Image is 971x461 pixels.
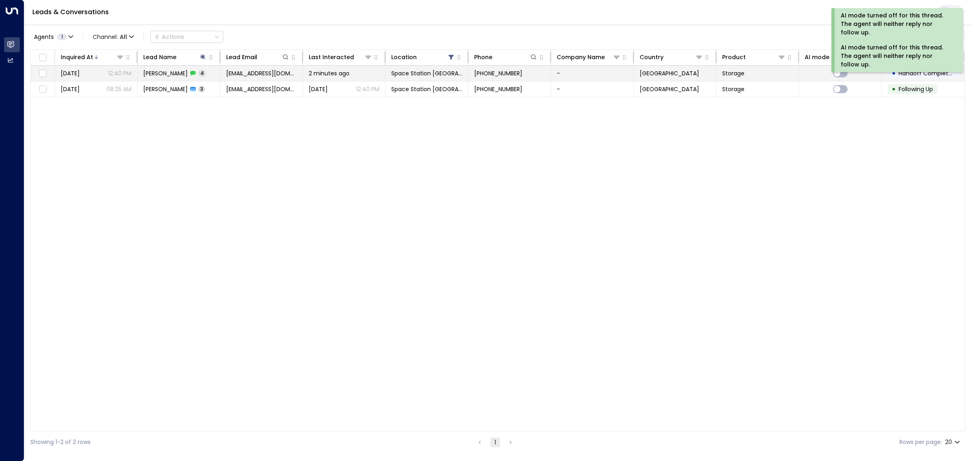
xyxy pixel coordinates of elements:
div: 20 [945,436,962,448]
div: Location [391,52,417,62]
span: Sarah Phenix [143,69,188,77]
span: United Kingdom [640,69,699,77]
div: Lead Email [226,52,257,62]
span: Sarah Phenix [143,85,188,93]
span: United Kingdom [640,85,699,93]
div: Showing 1-2 of 2 rows [30,438,91,446]
span: sarahphenix@aol.com [226,85,297,93]
span: Handoff Completed [899,69,956,77]
span: Storage [722,85,744,93]
span: Aug 06, 2025 [61,85,80,93]
span: 4 [198,70,206,77]
div: AI mode [805,52,868,62]
span: 1 [57,34,67,40]
span: Channel: [89,31,137,43]
button: Agents1 [30,31,76,43]
span: 2 minutes ago [309,69,350,77]
div: Actions [154,33,184,41]
td: - [551,66,634,81]
td: - [551,81,634,97]
span: Space Station Wakefield [391,69,462,77]
div: Last Interacted [309,52,354,62]
div: AI mode [805,52,829,62]
span: 3 [198,85,205,92]
div: Phone [474,52,538,62]
span: All [120,34,127,40]
div: Phone [474,52,492,62]
p: 08:25 AM [106,85,131,93]
button: Actions [151,31,223,43]
button: page 1 [490,438,500,447]
div: Country [640,52,664,62]
button: Channel:All [89,31,137,43]
span: sarahphenix@aol.com [226,69,297,77]
span: +447425153928 [474,69,522,77]
div: Product [722,52,746,62]
div: Country [640,52,703,62]
div: Company Name [557,52,620,62]
label: Rows per page: [899,438,942,446]
div: Company Name [557,52,605,62]
div: Lead Name [143,52,207,62]
span: Following Up [899,85,933,93]
span: Space Station Wakefield [391,85,462,93]
p: 12:40 PM [356,85,379,93]
span: Toggle select row [38,84,48,94]
span: Agents [34,34,54,40]
span: Toggle select row [38,68,48,79]
div: AI mode turned off for this thread. The agent will neither reply nor follow up. [841,11,952,37]
div: Button group with a nested menu [151,31,223,43]
div: AI mode turned off for this thread. The agent will neither reply nor follow up. [841,43,952,69]
div: Lead Name [143,52,176,62]
span: Toggle select all [38,53,48,63]
div: Lead Email [226,52,290,62]
div: Product [722,52,786,62]
div: Last Interacted [309,52,372,62]
div: • [892,66,896,80]
div: • [892,82,896,96]
nav: pagination navigation [475,437,516,447]
span: Aug 10, 2025 [309,85,328,93]
div: Inquired At [61,52,93,62]
a: Leads & Conversations [32,7,109,17]
span: Storage [722,69,744,77]
span: Aug 08, 2025 [61,69,80,77]
div: Inquired At [61,52,124,62]
div: Location [391,52,455,62]
p: 12:40 PM [108,69,131,77]
span: +447425153928 [474,85,522,93]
